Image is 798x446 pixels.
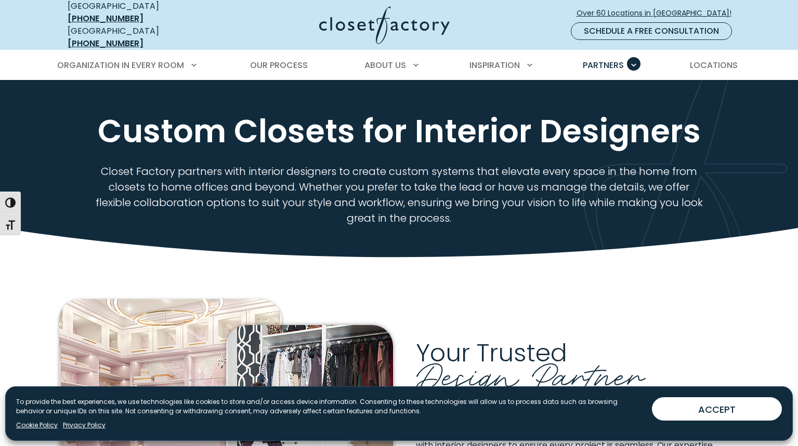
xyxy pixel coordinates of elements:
span: Inspiration [469,59,520,71]
h1: Custom Closets for Interior Designers [66,112,733,151]
span: Organization in Every Room [57,59,184,71]
span: About Us [364,59,406,71]
p: Closet Factory partners with interior designers to create custom systems that elevate every space... [94,164,704,226]
span: Locations [690,59,738,71]
a: [PHONE_NUMBER] [68,12,143,24]
nav: Primary Menu [50,51,749,80]
div: [GEOGRAPHIC_DATA] [68,25,218,50]
a: [PHONE_NUMBER] [68,37,143,49]
span: Our Process [250,59,308,71]
img: Closet Factory Logo [319,6,450,44]
span: Over 60 Locations in [GEOGRAPHIC_DATA]! [577,8,740,19]
span: Design Partner [416,347,645,399]
button: ACCEPT [652,397,782,421]
a: Privacy Policy [63,421,106,430]
a: Schedule a Free Consultation [571,22,732,40]
span: Your Trusted [416,335,567,370]
p: To provide the best experiences, we use technologies like cookies to store and/or access device i... [16,397,644,416]
a: Cookie Policy [16,421,58,430]
a: Over 60 Locations in [GEOGRAPHIC_DATA]! [576,4,740,22]
span: Partners [583,59,624,71]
